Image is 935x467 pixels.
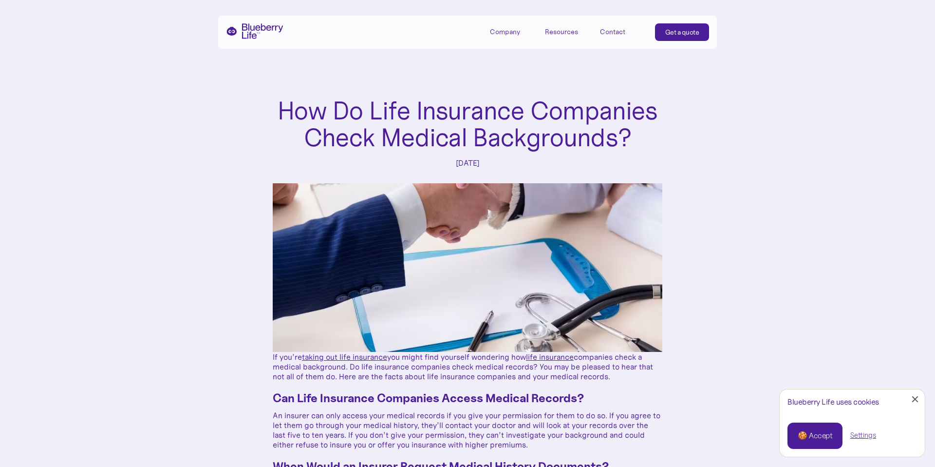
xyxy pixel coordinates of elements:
div: 🍪 Accept [798,430,832,441]
div: Company [490,23,534,39]
a: taking out life insurance [302,352,387,362]
a: Settings [850,430,876,441]
p: An insurer can only access your medical records if you give your permission for them to do so. If... [273,410,662,449]
p: If you’re you might find yourself wondering how companies check a medical background. Do life ins... [273,352,662,381]
a: Contact [600,23,644,39]
div: Company [490,28,520,36]
div: Resources [545,23,589,39]
a: life insurance [526,352,574,362]
a: Close Cookie Popup [905,389,925,409]
h3: Can Life Insurance Companies Access Medical Records? [273,391,662,406]
h1: How Do Life Insurance Companies Check Medical Backgrounds? [273,97,662,151]
div: Blueberry Life uses cookies [787,397,917,407]
a: 🍪 Accept [787,423,842,449]
a: home [226,23,283,39]
div: [DATE] [456,158,480,168]
div: Resources [545,28,578,36]
div: Contact [600,28,625,36]
a: Get a quote [655,23,710,41]
div: Get a quote [665,27,699,37]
